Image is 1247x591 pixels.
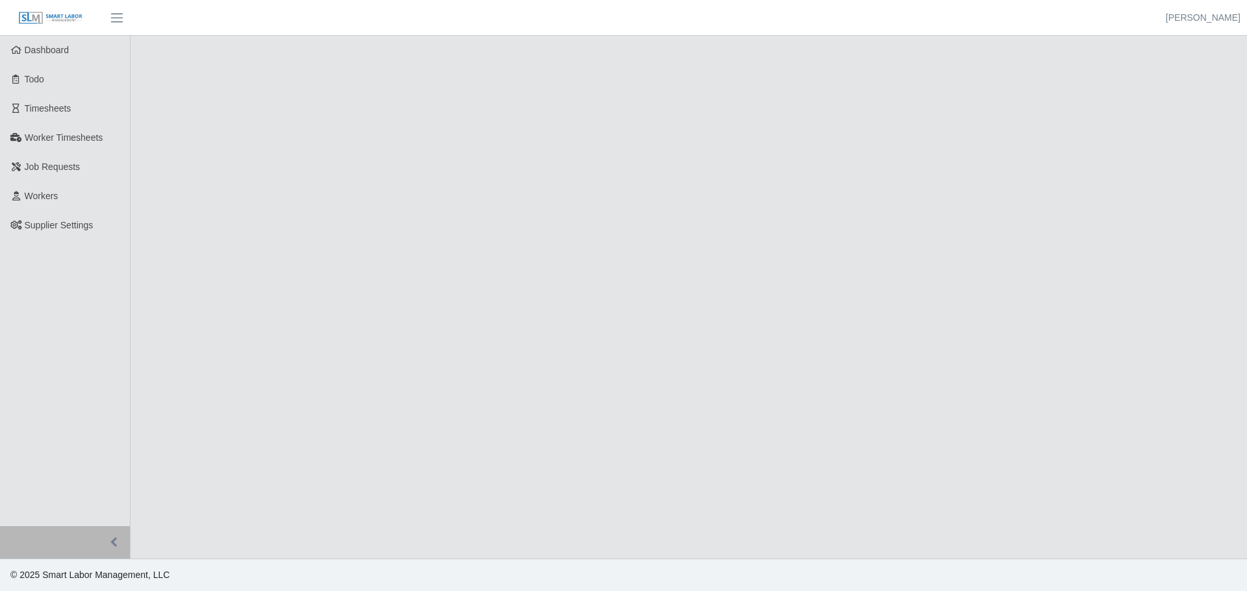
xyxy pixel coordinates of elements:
[25,103,71,114] span: Timesheets
[10,570,170,580] span: © 2025 Smart Labor Management, LLC
[1166,11,1241,25] a: [PERSON_NAME]
[25,220,94,230] span: Supplier Settings
[25,162,81,172] span: Job Requests
[25,74,44,84] span: Todo
[25,191,58,201] span: Workers
[25,132,103,143] span: Worker Timesheets
[25,45,69,55] span: Dashboard
[18,11,83,25] img: SLM Logo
